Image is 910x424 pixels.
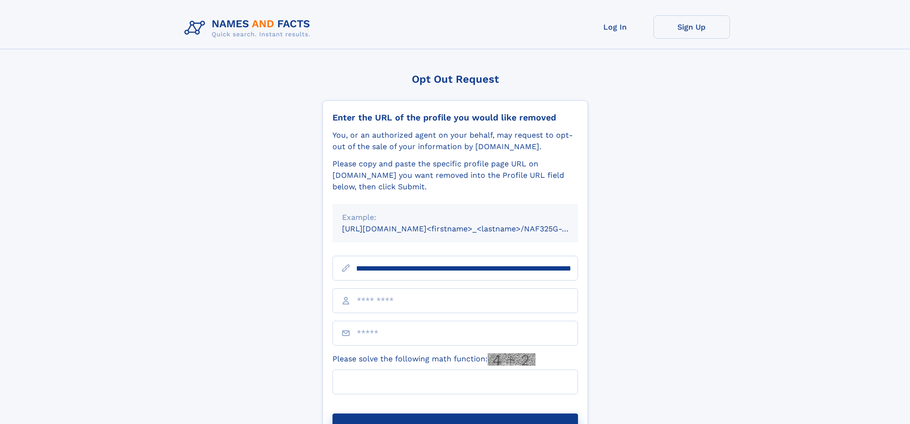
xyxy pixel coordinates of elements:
[653,15,730,39] a: Sign Up
[342,224,596,233] small: [URL][DOMAIN_NAME]<firstname>_<lastname>/NAF325G-xxxxxxxx
[332,353,535,366] label: Please solve the following math function:
[181,15,318,41] img: Logo Names and Facts
[332,112,578,123] div: Enter the URL of the profile you would like removed
[577,15,653,39] a: Log In
[332,158,578,193] div: Please copy and paste the specific profile page URL on [DOMAIN_NAME] you want removed into the Pr...
[332,130,578,152] div: You, or an authorized agent on your behalf, may request to opt-out of the sale of your informatio...
[342,212,568,223] div: Example:
[322,73,588,85] div: Opt Out Request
